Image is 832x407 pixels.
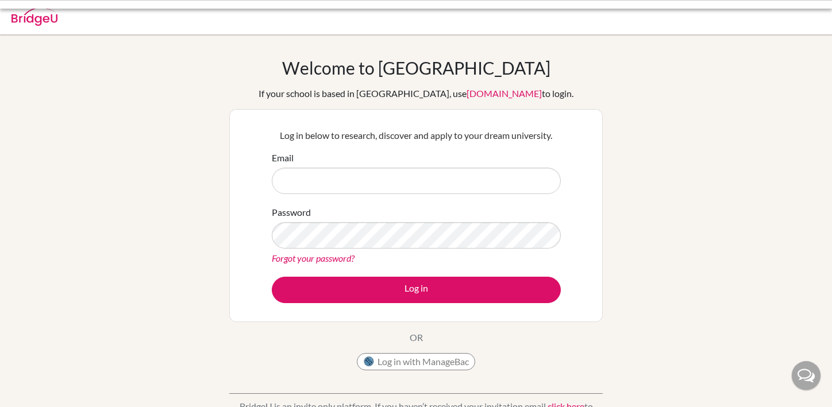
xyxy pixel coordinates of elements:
[272,129,561,142] p: Log in below to research, discover and apply to your dream university.
[410,331,423,344] p: OR
[272,151,294,165] label: Email
[357,353,475,370] button: Log in with ManageBac
[259,87,573,100] div: If your school is based in [GEOGRAPHIC_DATA], use to login.
[272,206,311,219] label: Password
[272,277,561,303] button: Log in
[282,57,550,78] h1: Welcome to [GEOGRAPHIC_DATA]
[467,88,542,99] a: [DOMAIN_NAME]
[11,7,57,26] img: Bridge-U
[272,253,355,263] a: Forgot your password?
